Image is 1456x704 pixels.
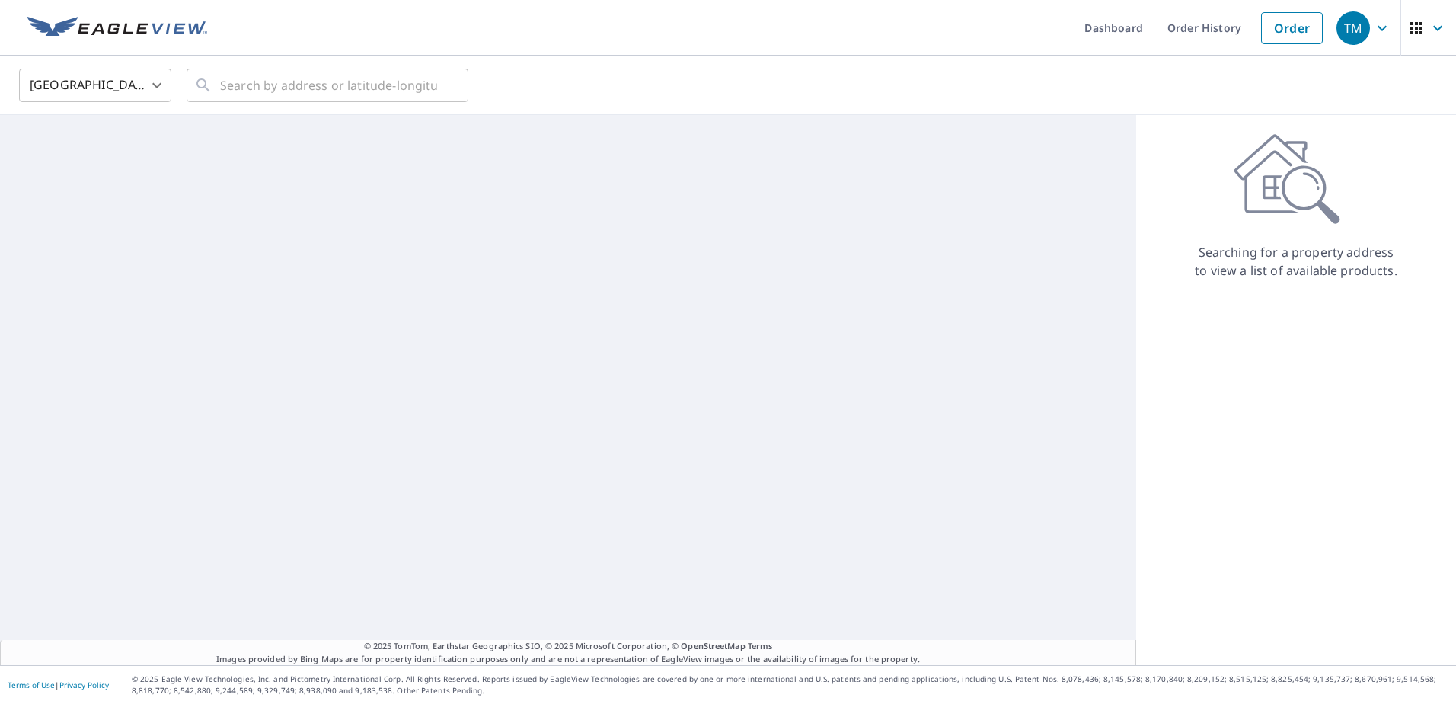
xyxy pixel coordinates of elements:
a: OpenStreetMap [681,640,745,651]
p: | [8,680,109,690]
span: © 2025 TomTom, Earthstar Geographics SIO, © 2025 Microsoft Corporation, © [364,640,773,653]
a: Order [1261,12,1323,44]
div: TM [1336,11,1370,45]
p: Searching for a property address to view a list of available products. [1194,243,1398,280]
input: Search by address or latitude-longitude [220,64,437,107]
a: Terms of Use [8,680,55,690]
p: © 2025 Eagle View Technologies, Inc. and Pictometry International Corp. All Rights Reserved. Repo... [132,674,1448,696]
a: Privacy Policy [59,680,109,690]
div: [GEOGRAPHIC_DATA] [19,64,171,107]
img: EV Logo [27,17,207,40]
a: Terms [748,640,773,651]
